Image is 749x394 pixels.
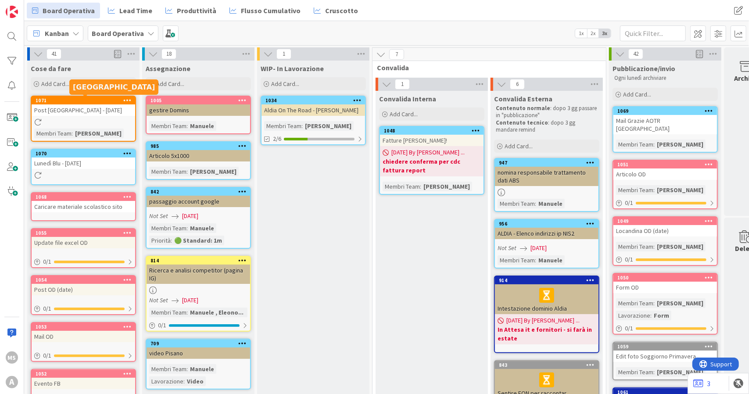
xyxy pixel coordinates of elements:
[494,219,599,269] a: 956ALDIA - Elenco indirizzi ip NIS2Not Set[DATE]Membri Team:Manuele
[623,90,651,98] span: Add Card...
[156,80,184,88] span: Add Card...
[655,140,706,149] div: [PERSON_NAME]
[301,121,303,131] span: :
[613,106,718,153] a: 1069Mail Grazie AOTR [GEOGRAPHIC_DATA]Membri Team:[PERSON_NAME]
[147,142,250,161] div: 985Articolo 5x1000
[499,160,598,166] div: 947
[32,97,135,116] div: 1071Post [GEOGRAPHIC_DATA] - [DATE]
[498,199,535,208] div: Membri Team
[45,28,69,39] span: Kanban
[613,342,718,380] a: 1059Edit foto Soggiorno PrimaveraMembri Team:[PERSON_NAME]
[32,331,135,342] div: Mail OD
[32,323,135,331] div: 1053
[6,376,18,388] div: A
[265,97,365,104] div: 1034
[186,308,188,317] span: :
[650,311,652,320] span: :
[498,244,516,252] i: Not Set
[614,75,716,82] p: Ogni lunedì archiviare
[599,29,611,38] span: 3x
[32,158,135,169] div: Lunedì Blu - [DATE]
[172,236,224,245] div: 🟢 Standard: 1m
[587,29,599,38] span: 2x
[149,364,186,374] div: Membri Team
[147,265,250,284] div: Ricerca e analisi competitor (pagina IG)
[261,96,366,145] a: 1034Aldia On The Road - [PERSON_NAME]Membri Team:[PERSON_NAME]2/6
[188,223,216,233] div: Manuele
[613,160,718,209] a: 1051Articolo ODMembri Team:[PERSON_NAME]0/1
[625,324,633,333] span: 0 / 1
[308,3,363,18] a: Cruscotto
[31,96,136,142] a: 1071Post [GEOGRAPHIC_DATA] - [DATE]Membri Team:[PERSON_NAME]
[625,198,633,208] span: 0 / 1
[147,142,250,150] div: 985
[325,5,358,16] span: Cruscotto
[616,242,653,251] div: Membri Team
[186,223,188,233] span: :
[32,350,135,361] div: 0/1
[616,140,653,149] div: Membri Team
[693,378,710,389] a: 3
[32,229,135,237] div: 1055
[617,275,717,281] div: 1050
[186,121,188,131] span: :
[628,49,643,59] span: 42
[498,255,535,265] div: Membri Team
[177,5,216,16] span: Produttività
[151,97,250,104] div: 1005
[613,225,717,236] div: Locandina OD (date)
[655,242,706,251] div: [PERSON_NAME]
[535,255,536,265] span: :
[613,64,675,73] span: Pubblicazione/invio
[151,258,250,264] div: 814
[261,64,324,73] span: WIP- In Lavorazione
[494,276,599,353] a: 914Intestazione dominio Aldia[DATE] By [PERSON_NAME] ...In Attesa it e fornitori - si farà in estate
[186,167,188,176] span: :
[36,150,135,157] div: 1070
[613,274,717,282] div: 1050
[262,104,365,116] div: Aldia On The Road - [PERSON_NAME]
[495,167,598,186] div: nomina responsabile trattamento dati ABS
[613,282,717,293] div: Form OD
[613,343,717,351] div: 1059
[613,161,717,180] div: 1051Articolo OD
[36,277,135,283] div: 1054
[613,168,717,180] div: Articolo OD
[147,257,250,265] div: 814
[18,1,40,12] span: Support
[380,135,484,146] div: Fatture [PERSON_NAME]!
[36,371,135,377] div: 1052
[158,321,166,330] span: 0 / 1
[613,197,717,208] div: 0/1
[32,193,135,201] div: 1068
[32,150,135,169] div: 1070Lunedì Blu - [DATE]
[613,217,717,225] div: 1049
[151,189,250,195] div: 842
[613,216,718,266] a: 1049Locandina OD (date)Membri Team:[PERSON_NAME]0/1
[262,97,365,104] div: 1034
[146,339,251,390] a: 709video PisanoMembri Team:ManueleLavorazione:Video
[653,298,655,308] span: :
[151,143,250,149] div: 985
[613,161,717,168] div: 1051
[652,311,671,320] div: Form
[575,29,587,38] span: 1x
[32,97,135,104] div: 1071
[32,229,135,248] div: 1055Update file excel OD
[613,274,717,293] div: 1050Form OD
[36,324,135,330] div: 1053
[276,49,291,59] span: 1
[185,376,206,386] div: Video
[32,370,135,378] div: 1052
[147,320,250,331] div: 0/1
[31,149,136,185] a: 1070Lunedì Blu - [DATE]
[32,303,135,314] div: 0/1
[616,298,653,308] div: Membri Team
[495,159,598,186] div: 947nomina responsabile trattamento dati ABS
[147,196,250,207] div: passaggio account google
[496,119,548,126] strong: Contenuto tecnico
[188,364,216,374] div: Manuele
[625,255,633,264] span: 0 / 1
[32,276,135,284] div: 1054
[43,304,51,313] span: 0 / 1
